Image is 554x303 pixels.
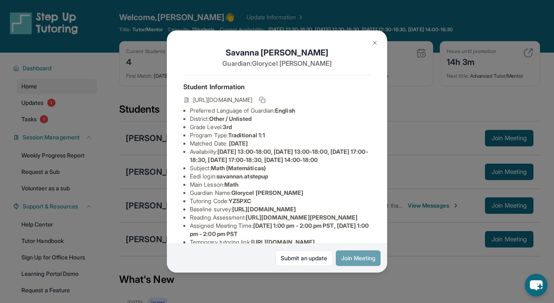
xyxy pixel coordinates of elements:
[190,123,371,131] li: Grade Level:
[190,213,371,222] li: Reading Assessment :
[232,206,296,213] span: [URL][DOMAIN_NAME]
[193,96,252,104] span: [URL][DOMAIN_NAME]
[231,189,304,196] span: Glorycel [PERSON_NAME]
[190,222,369,237] span: [DATE] 1:00 pm - 2:00 pm PST, [DATE] 1:00 pm - 2:00 pm PST
[525,274,547,296] button: chat-button
[229,140,248,147] span: [DATE]
[224,181,238,188] span: Math
[190,115,371,123] li: District:
[183,47,371,58] h1: Savanna [PERSON_NAME]
[257,95,267,105] button: Copy link
[190,131,371,139] li: Program Type:
[190,106,371,115] li: Preferred Language of Guardian:
[190,148,368,163] span: [DATE] 13:00-18:00, [DATE] 13:00-18:00, [DATE] 17:00-18:30, [DATE] 17:00-18:30, [DATE] 14:00-18:00
[336,250,381,266] button: Join Meeting
[190,189,371,197] li: Guardian Name :
[251,238,315,245] span: [URL][DOMAIN_NAME]
[228,132,265,139] span: Traditional 1:1
[190,139,371,148] li: Matched Date:
[190,164,371,172] li: Subject :
[275,250,332,266] a: Submit an update
[223,123,232,130] span: 3rd
[217,173,268,180] span: savannan.atstepup
[190,148,371,164] li: Availability:
[190,172,371,180] li: Eedi login :
[190,222,371,238] li: Assigned Meeting Time :
[190,205,371,213] li: Baseline survey :
[190,238,371,246] li: Temporary tutoring link :
[372,39,378,46] img: Close Icon
[190,180,371,189] li: Main Lesson :
[246,214,358,221] span: [URL][DOMAIN_NAME][PERSON_NAME]
[190,197,371,205] li: Tutoring Code :
[183,58,371,68] p: Guardian: Glorycel [PERSON_NAME]
[229,197,251,204] span: YZ5PXC
[211,164,266,171] span: Math (Matemáticas)
[275,107,295,114] span: English
[183,82,371,92] h4: Student Information
[209,115,252,122] span: Other / Unlisted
